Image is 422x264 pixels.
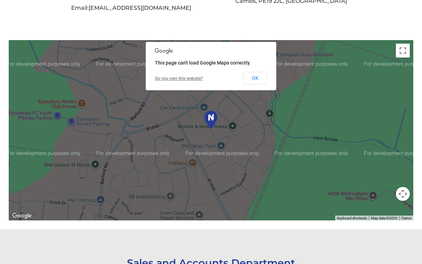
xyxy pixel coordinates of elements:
[10,211,33,220] a: Open this area in Google Maps (opens a new window)
[371,216,397,220] span: Map data ©2025
[401,216,411,220] a: Terms (opens in new tab)
[89,5,191,11] a: [EMAIL_ADDRESS][DOMAIN_NAME]
[51,2,211,14] li: Email:
[337,216,367,221] button: Keyboard shortcuts
[155,60,251,66] span: This page can't load Google Maps correctly.
[10,211,33,220] img: Google
[243,72,267,84] button: OK
[155,76,203,81] a: Do you own this website?
[396,187,410,201] button: Map camera controls
[396,44,410,58] button: Toggle fullscreen view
